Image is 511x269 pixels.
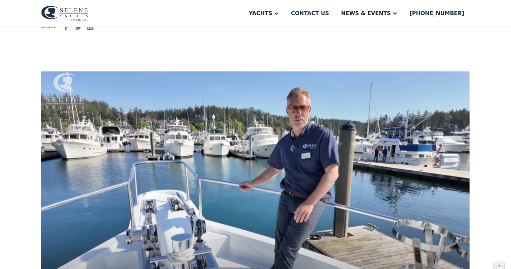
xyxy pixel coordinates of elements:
img: logo [41,6,88,21]
div: Contact us [291,9,329,17]
div: Yachts [249,9,272,17]
div: [PHONE_NUMBER] [410,9,464,17]
div: News & EVENTS [341,9,391,17]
